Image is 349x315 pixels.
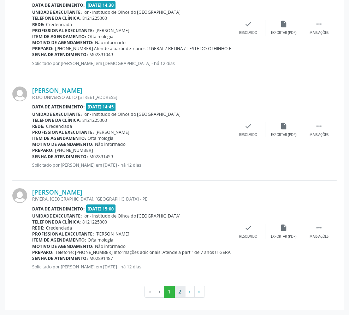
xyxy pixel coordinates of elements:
[32,22,45,28] b: Rede:
[32,94,231,100] div: R DO UNIVERSO ALTO [STREET_ADDRESS]
[95,40,125,46] span: Não informado
[315,122,323,130] i: 
[244,122,252,130] i: check
[309,234,329,239] div: Mais ações
[32,135,86,141] b: Item de agendamento:
[32,162,231,168] p: Solicitado por [PERSON_NAME] em [DATE] - há 12 dias
[280,20,288,28] i: insert_drive_file
[88,135,113,141] span: Oftalmologia
[271,30,296,35] div: Exportar (PDF)
[32,52,88,58] b: Senha de atendimento:
[82,15,107,21] span: 8121225000
[55,46,254,52] span: [PHONE_NUMBER] Atende a partir de 7 anos ! ! GERAL / RETINA / TESTE DO OLHINHO E CATARATA
[271,132,296,137] div: Exportar (PDF)
[12,188,27,203] img: img
[280,122,288,130] i: insert_drive_file
[280,224,288,232] i: insert_drive_file
[32,28,94,34] b: Profissional executante:
[244,224,252,232] i: check
[95,28,129,34] span: [PERSON_NAME]
[32,46,54,52] b: Preparo:
[86,103,116,111] span: [DATE] 14:45
[174,286,185,298] button: Go to page 2
[32,154,88,160] b: Senha de atendimento:
[83,213,181,219] span: Ior - Institudo de Olhos do [GEOGRAPHIC_DATA]
[89,255,113,261] span: M02891487
[82,117,107,123] span: 8121225000
[32,129,94,135] b: Profissional executante:
[32,255,88,261] b: Senha de atendimento:
[46,225,72,231] span: Credenciada
[89,52,113,58] span: M02891049
[32,206,85,212] b: Data de atendimento:
[309,132,329,137] div: Mais ações
[32,2,85,8] b: Data de atendimento:
[95,141,125,147] span: Não informado
[32,264,231,270] p: Solicitado por [PERSON_NAME] em [DATE] - há 12 dias
[32,40,94,46] b: Motivo de agendamento:
[271,234,296,239] div: Exportar (PDF)
[95,129,129,135] span: [PERSON_NAME]
[46,22,72,28] span: Credenciada
[315,20,323,28] i: 
[32,9,82,15] b: Unidade executante:
[55,249,323,255] span: Telefone: [PHONE_NUMBER] Informações adicionais: Atende a partir de 7 anos ! ! GERAL / RETINA / T...
[32,231,94,237] b: Profissional executante:
[95,231,129,237] span: [PERSON_NAME]
[88,34,113,40] span: Oftalmologia
[32,249,54,255] b: Preparo:
[194,286,205,298] button: Go to last page
[32,34,86,40] b: Item de agendamento:
[32,237,86,243] b: Item de agendamento:
[55,147,93,153] span: [PHONE_NUMBER]
[32,87,82,94] a: [PERSON_NAME]
[164,286,175,298] button: Go to page 1
[82,219,107,225] span: 8121225000
[32,213,82,219] b: Unidade executante:
[32,188,82,196] a: [PERSON_NAME]
[239,30,257,35] div: Resolvido
[32,111,82,117] b: Unidade executante:
[315,224,323,232] i: 
[244,20,252,28] i: check
[32,123,45,129] b: Rede:
[239,234,257,239] div: Resolvido
[239,132,257,137] div: Resolvido
[32,15,81,21] b: Telefone da clínica:
[88,237,113,243] span: Oftalmologia
[83,9,181,15] span: Ior - Institudo de Olhos do [GEOGRAPHIC_DATA]
[309,30,329,35] div: Mais ações
[32,104,85,110] b: Data de atendimento:
[12,286,337,298] ul: Pagination
[32,219,81,225] b: Telefone da clínica:
[46,123,72,129] span: Credenciada
[185,286,195,298] button: Go to next page
[86,204,116,213] span: [DATE] 15:00
[32,60,231,66] p: Solicitado por [PERSON_NAME] em [DEMOGRAPHIC_DATA] - há 12 dias
[89,154,113,160] span: M02891459
[86,1,116,9] span: [DATE] 14:30
[32,141,94,147] b: Motivo de agendamento:
[32,243,94,249] b: Motivo de agendamento:
[95,243,125,249] span: Não informado
[32,225,45,231] b: Rede:
[83,111,181,117] span: Ior - Institudo de Olhos do [GEOGRAPHIC_DATA]
[12,87,27,101] img: img
[32,196,231,202] div: RIVIERA, [GEOGRAPHIC_DATA], [GEOGRAPHIC_DATA] - PE
[32,147,54,153] b: Preparo:
[32,117,81,123] b: Telefone da clínica:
